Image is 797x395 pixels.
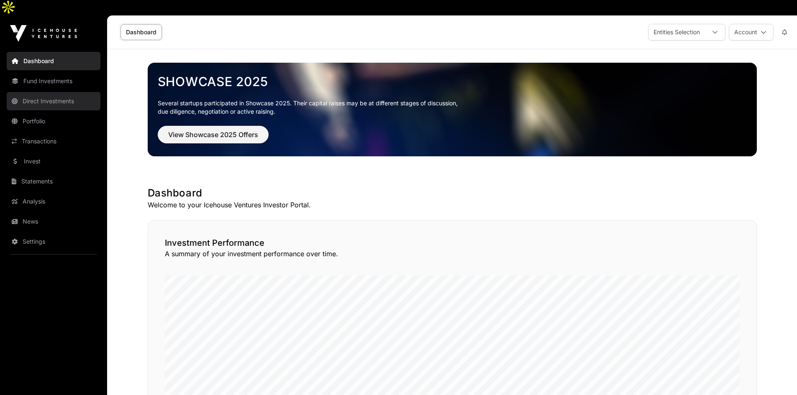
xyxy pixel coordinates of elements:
[148,200,757,210] p: Welcome to your Icehouse Ventures Investor Portal.
[648,24,705,40] div: Entities Selection
[7,212,100,231] a: News
[7,72,100,90] a: Fund Investments
[158,134,269,143] a: View Showcase 2025 Offers
[165,249,740,259] p: A summary of your investment performance over time.
[7,192,100,211] a: Analysis
[158,99,747,116] p: Several startups participated in Showcase 2025. Their capital raises may be at different stages o...
[7,152,100,171] a: Invest
[148,186,757,200] h1: Dashboard
[755,355,797,395] iframe: Chat Widget
[10,25,77,42] img: Icehouse Ventures Logo
[120,24,162,40] a: Dashboard
[7,232,100,251] a: Settings
[7,132,100,150] a: Transactions
[729,24,774,41] button: Account
[7,112,100,130] a: Portfolio
[158,126,269,143] button: View Showcase 2025 Offers
[7,172,100,191] a: Statements
[165,237,740,249] h2: Investment Performance
[158,74,747,89] a: Showcase 2025
[7,52,100,70] a: Dashboard
[148,63,757,156] img: Showcase 2025
[7,92,100,110] a: Direct Investments
[168,130,258,140] span: View Showcase 2025 Offers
